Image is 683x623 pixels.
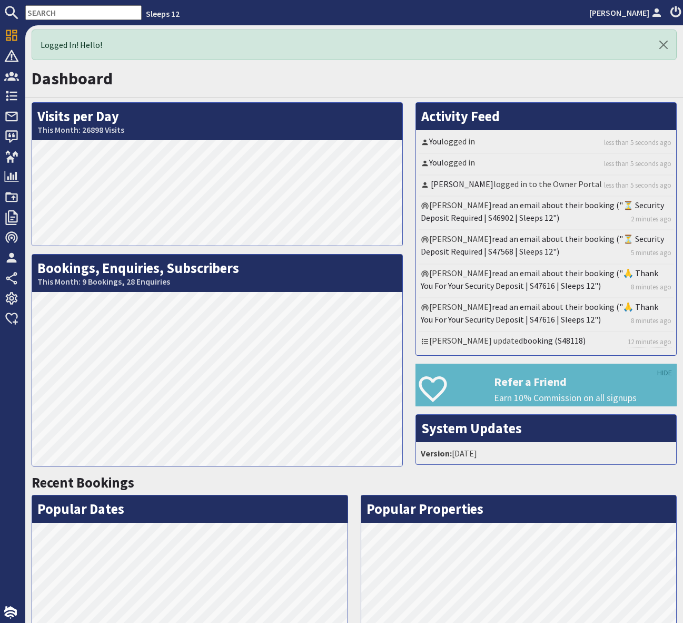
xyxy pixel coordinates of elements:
[419,176,674,197] li: logged in to the Owner Portal
[32,474,134,491] a: Recent Bookings
[628,337,671,347] a: 12 minutes ago
[25,5,142,20] input: SEARCH
[429,157,441,168] a: You
[37,277,397,287] small: This Month: 9 Bookings, 28 Enquiries
[421,108,500,125] a: Activity Feed
[421,200,664,223] a: read an email about their booking ("⏳ Security Deposit Required | S46902 | Sleeps 12")
[589,6,664,19] a: [PERSON_NAME]
[421,233,664,257] a: read an email about their booking ("⏳ Security Deposit Required | S47568 | Sleeps 12")
[419,154,674,175] li: logged in
[419,230,674,264] li: [PERSON_NAME]
[419,133,674,154] li: logged in
[604,159,671,169] a: less than 5 seconds ago
[419,197,674,230] li: [PERSON_NAME]
[4,606,17,619] img: staytech_i_w-64f4e8e9ee0a9c174fd5317b4b171b261742d2d393467e5bdba4413f4f884c10.svg
[421,420,522,437] a: System Updates
[631,248,671,258] a: 5 minutes ago
[419,332,674,353] li: [PERSON_NAME] updated
[523,335,586,346] a: booking (S48118)
[604,138,671,148] a: less than 5 seconds ago
[604,180,671,190] a: less than 5 seconds ago
[421,301,658,325] a: read an email about their booking ("🙏 Thank You For Your Security Deposit | S47616 | Sleeps 12")
[631,214,671,224] a: 2 minutes ago
[631,282,671,292] a: 8 minutes ago
[32,255,402,292] h2: Bookings, Enquiries, Subscribers
[361,495,677,523] h2: Popular Properties
[419,265,674,298] li: [PERSON_NAME]
[421,448,452,459] strong: Version:
[631,316,671,326] a: 8 minutes ago
[37,125,397,135] small: This Month: 26898 Visits
[32,68,113,89] a: Dashboard
[419,445,674,462] li: [DATE]
[494,375,676,388] h3: Refer a Friend
[419,298,674,332] li: [PERSON_NAME]
[32,30,677,60] div: Logged In! Hello!
[146,8,180,19] a: Sleeps 12
[494,391,676,405] p: Earn 10% Commission on all signups
[32,103,402,140] h2: Visits per Day
[415,364,677,406] a: Refer a Friend Earn 10% Commission on all signups
[32,495,348,523] h2: Popular Dates
[431,179,493,189] a: [PERSON_NAME]
[429,136,441,147] a: You
[657,367,672,379] a: HIDE
[421,268,658,291] a: read an email about their booking ("🙏 Thank You For Your Security Deposit | S47616 | Sleeps 12")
